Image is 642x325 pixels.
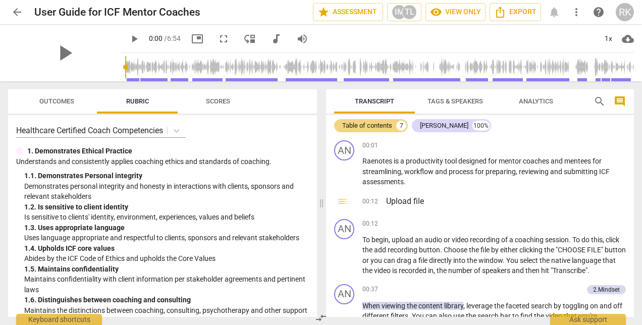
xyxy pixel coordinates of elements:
[24,223,309,233] div: 1. 3. Uses appropriate language
[419,246,440,254] span: button
[525,266,541,275] span: then
[599,168,610,176] span: ICF
[39,97,74,105] span: Outcomes
[500,312,512,320] span: bar
[545,236,569,244] span: session
[430,6,481,18] span: View only
[313,3,383,21] button: Assessment
[317,6,330,18] span: star
[554,302,563,310] span: by
[593,6,605,18] span: help
[519,246,544,254] span: clicking
[506,302,531,310] span: faceted
[519,97,553,105] span: Analytics
[27,146,132,156] p: 1. Demonstrates Ethical Practice
[296,33,308,45] span: volume_up
[520,256,540,264] span: select
[458,157,488,165] span: designed
[342,121,392,131] div: Table of contents
[482,266,512,275] span: speakers
[490,3,541,21] button: Export
[315,312,327,324] span: compare_arrows
[429,256,453,264] span: directly
[478,256,503,264] span: window
[362,141,378,150] span: 00:01
[430,6,442,18] span: visibility
[394,157,400,165] span: is
[603,256,616,264] span: that
[546,312,564,320] span: video
[412,312,425,320] span: You
[24,243,309,254] div: 1. 4. Upholds ICF core values
[523,157,551,165] span: coaches
[334,284,354,304] div: Change speaker
[472,121,490,131] div: 100%
[592,93,608,110] button: Search
[387,3,421,21] button: IMTL
[544,246,556,254] span: the
[418,256,429,264] span: file
[503,256,506,264] span: .
[440,246,444,254] span: .
[270,33,282,45] span: audiotrack
[612,93,628,110] button: Show/Hide comments
[420,121,468,131] div: [PERSON_NAME]
[362,157,394,165] span: Raenotes
[469,246,480,254] span: the
[488,157,499,165] span: for
[402,5,417,20] div: TL
[386,195,626,207] h3: Upload file
[24,233,309,243] p: Uses language appropriate and respectful to clients, sponsors and relevant stakeholders
[388,246,419,254] span: recording
[520,312,534,320] span: find
[371,236,389,244] span: begin
[337,195,349,207] span: toc
[404,178,406,186] span: .
[444,236,452,244] span: or
[396,121,406,131] div: 7
[452,236,470,244] span: video
[570,6,582,18] span: more_vert
[494,6,537,18] span: Export
[424,236,444,244] span: audio
[448,266,474,275] span: number
[541,266,551,275] span: hit
[470,236,501,244] span: recording
[593,157,602,165] span: for
[218,33,230,45] span: fullscreen
[512,266,525,275] span: and
[605,246,626,254] span: button
[578,312,597,320] span: you're
[362,312,391,320] span: different
[534,312,546,320] span: the
[191,33,203,45] span: picture_in_picture
[515,236,545,244] span: coaching
[499,157,523,165] span: mentor
[486,168,516,176] span: preparing
[435,168,449,176] span: and
[590,3,608,21] a: Help
[241,30,259,48] button: View player as separate pane
[24,264,309,275] div: 1. 5. Maintains confidentiality
[404,168,435,176] span: workflow
[427,97,483,105] span: Tags & Speakers
[406,157,445,165] span: productivity
[413,256,418,264] span: a
[128,33,140,45] span: play_arrow
[425,3,486,21] button: View only
[24,202,309,212] div: 1. 2. Is sensitive to client identity
[392,266,399,275] span: is
[463,302,466,310] span: ,
[415,236,424,244] span: an
[362,168,401,176] span: streamlining
[24,181,309,202] p: Demonstrates personal integrity and honesty in interactions with clients, sponsors and relevant s...
[362,246,374,254] span: the
[444,302,463,310] span: library
[444,246,469,254] span: Choose
[334,140,354,160] div: Change speaker
[600,302,613,310] span: and
[16,125,163,136] p: Healthcare Certified Coach Competencies
[24,253,309,264] p: Abides by the ICF Code of Ethics and upholds the Core Values
[613,302,622,310] span: off
[401,168,404,176] span: ,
